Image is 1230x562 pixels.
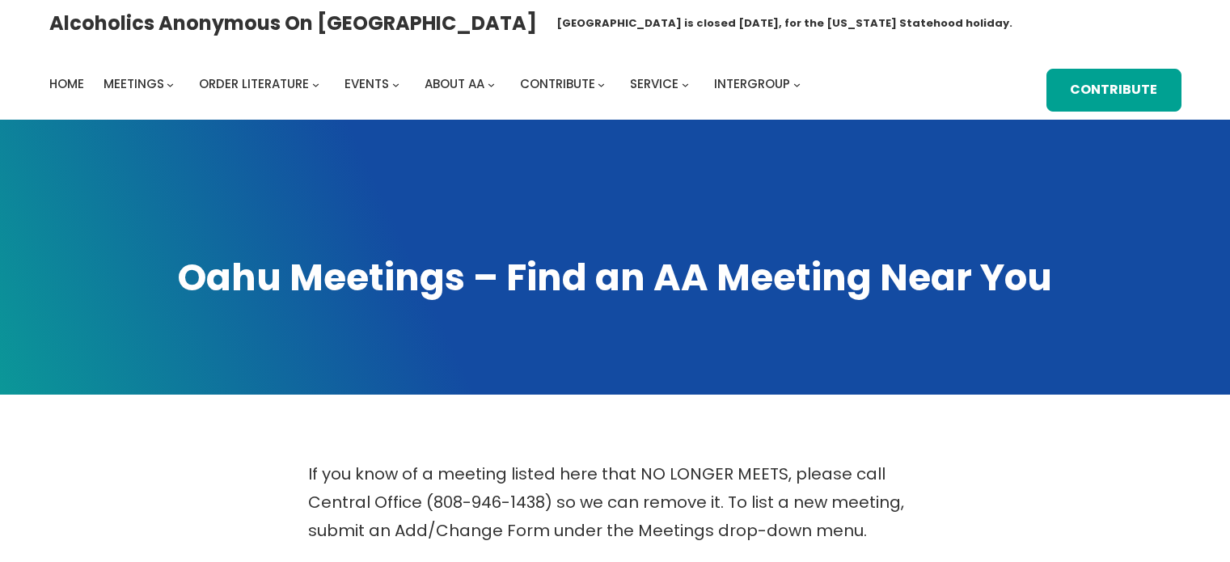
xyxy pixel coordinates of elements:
button: Order Literature submenu [312,81,319,88]
a: Contribute [520,73,595,95]
span: Home [49,75,84,92]
span: About AA [425,75,484,92]
span: Contribute [520,75,595,92]
a: Alcoholics Anonymous on [GEOGRAPHIC_DATA] [49,6,537,40]
button: Meetings submenu [167,81,174,88]
nav: Intergroup [49,73,806,95]
p: If you know of a meeting listed here that NO LONGER MEETS, please call Central Office (808-946-14... [308,460,923,545]
span: Intergroup [714,75,790,92]
a: Service [630,73,678,95]
span: Service [630,75,678,92]
span: Events [344,75,389,92]
h1: Oahu Meetings – Find an AA Meeting Near You [49,252,1181,302]
span: Meetings [104,75,164,92]
a: About AA [425,73,484,95]
button: Intergroup submenu [793,81,801,88]
button: Events submenu [392,81,399,88]
button: Service submenu [682,81,689,88]
a: Events [344,73,389,95]
a: Contribute [1046,69,1181,112]
button: Contribute submenu [598,81,605,88]
a: Home [49,73,84,95]
button: About AA submenu [488,81,495,88]
span: Order Literature [199,75,309,92]
a: Intergroup [714,73,790,95]
a: Meetings [104,73,164,95]
h1: [GEOGRAPHIC_DATA] is closed [DATE], for the [US_STATE] Statehood holiday. [556,15,1012,32]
